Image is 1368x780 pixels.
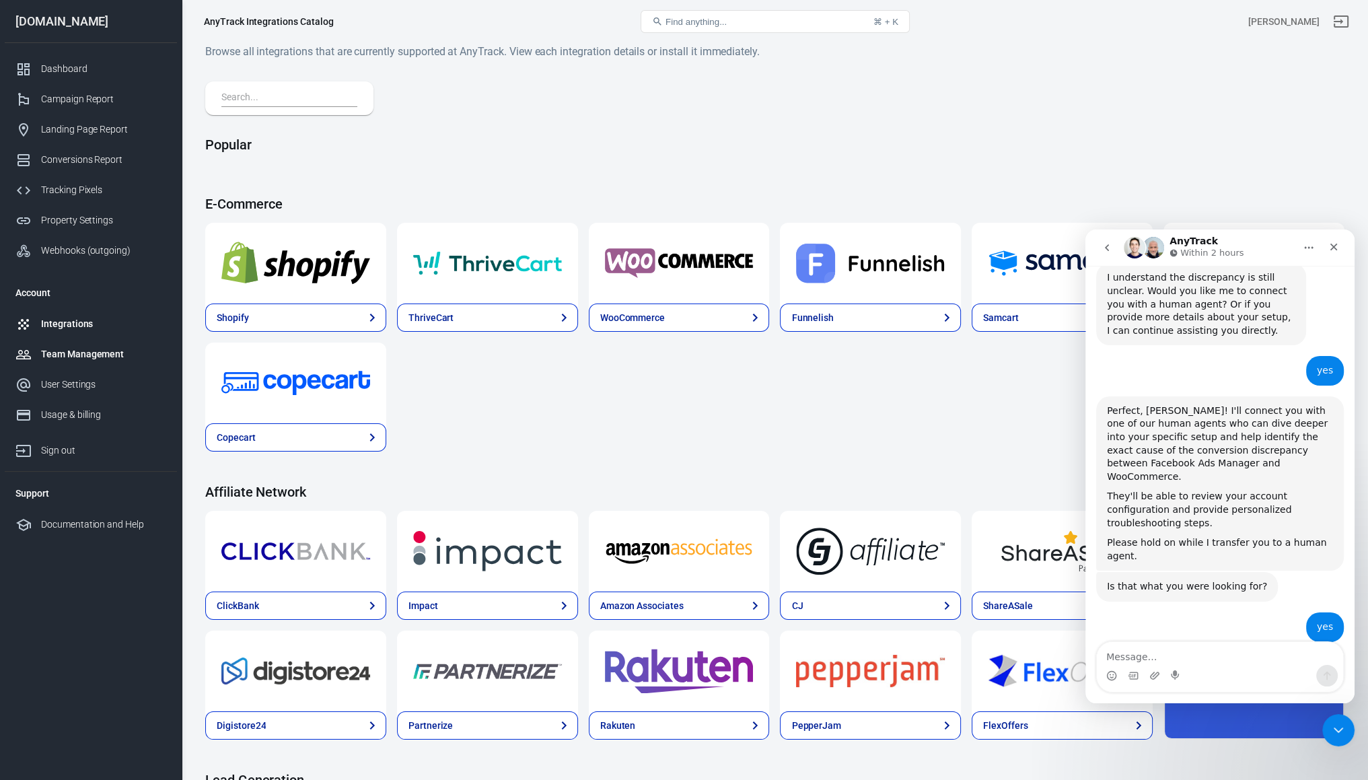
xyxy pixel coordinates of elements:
[41,244,166,258] div: Webhooks (outgoing)
[205,137,1344,153] h4: Popular
[205,631,386,711] a: Digistore24
[205,711,386,740] a: Digistore24
[221,359,370,407] img: Copecart
[5,175,177,205] a: Tracking Pixels
[600,719,636,733] div: Rakuten
[605,647,754,695] img: Rakuten
[5,400,177,430] a: Usage & billing
[1085,229,1355,703] iframe: Intercom live chat
[41,122,166,137] div: Landing Page Report
[217,719,266,733] div: Digistore24
[41,408,166,422] div: Usage & billing
[791,311,834,325] div: Funnelish
[205,343,386,423] a: Copecart
[41,92,166,106] div: Campaign Report
[397,711,578,740] a: Partnerize
[397,223,578,304] a: ThriveCart
[5,430,177,466] a: Sign out
[221,647,370,695] img: Digistore24
[5,84,177,114] a: Campaign Report
[5,277,177,309] li: Account
[796,527,945,575] img: CJ
[972,592,1153,620] a: ShareASale
[796,239,945,287] img: Funnelish
[600,599,684,613] div: Amazon Associates
[41,518,166,532] div: Documentation and Help
[41,347,166,361] div: Team Management
[972,631,1153,711] a: FlexOffers
[780,711,961,740] a: PepperJam
[665,17,727,27] span: Find anything...
[205,196,1344,212] h4: E-Commerce
[397,511,578,592] a: Impact
[589,223,770,304] a: WooCommerce
[988,527,1137,575] img: ShareASale
[5,54,177,84] a: Dashboard
[204,15,334,28] div: AnyTrack Integrations Catalog
[397,631,578,711] a: Partnerize
[41,444,166,458] div: Sign out
[589,511,770,592] a: Amazon Associates
[5,205,177,236] a: Property Settings
[5,236,177,266] a: Webhooks (outgoing)
[780,304,961,332] a: Funnelish
[1248,15,1320,29] div: Account id: BeY51yNs
[589,631,770,711] a: Rakuten
[5,339,177,369] a: Team Management
[589,711,770,740] a: Rakuten
[221,239,370,287] img: Shopify
[791,599,803,613] div: CJ
[780,223,961,304] a: Funnelish
[988,647,1137,695] img: FlexOffers
[589,592,770,620] a: Amazon Associates
[205,511,386,592] a: ClickBank
[217,311,249,325] div: Shopify
[41,153,166,167] div: Conversions Report
[780,511,961,592] a: CJ
[397,592,578,620] a: Impact
[41,213,166,227] div: Property Settings
[988,239,1137,287] img: Samcart
[983,311,1019,325] div: Samcart
[221,90,352,107] input: Search...
[972,511,1153,592] a: ShareASale
[780,592,961,620] a: CJ
[983,599,1033,613] div: ShareASale
[5,15,177,28] div: [DOMAIN_NAME]
[205,223,386,304] a: Shopify
[5,309,177,339] a: Integrations
[408,599,438,613] div: Impact
[413,647,562,695] img: Partnerize
[408,311,454,325] div: ThriveCart
[217,431,256,445] div: Copecart
[873,17,898,27] div: ⌘ + K
[205,484,1344,500] h4: Affiliate Network
[41,317,166,331] div: Integrations
[205,592,386,620] a: ClickBank
[221,527,370,575] img: ClickBank
[5,477,177,509] li: Support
